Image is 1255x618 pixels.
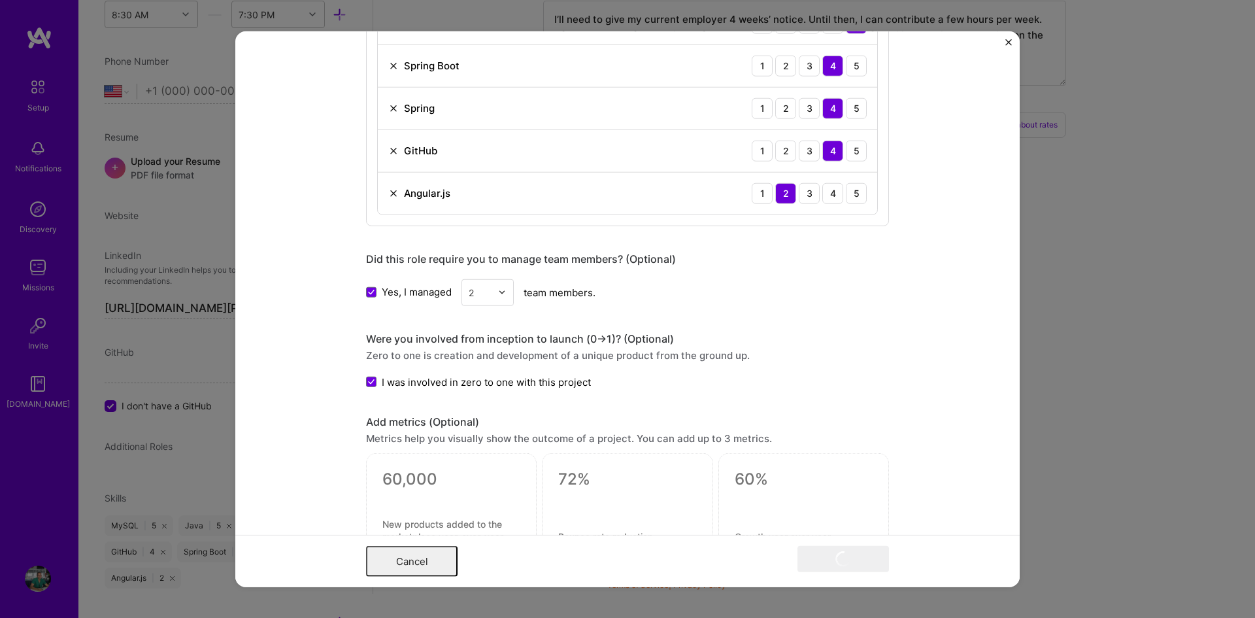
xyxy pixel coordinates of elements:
div: 1 [752,55,773,76]
button: Close [1005,39,1012,52]
span: I was involved in zero to one with this project [382,375,591,388]
img: Remove [388,188,399,198]
div: team members. [366,279,889,305]
div: 2 [775,55,796,76]
div: Spring [404,101,435,115]
div: Were you involved from inception to launch (0 -> 1)? (Optional) [366,332,889,345]
div: Spring Boot [404,59,460,73]
div: 2 [775,140,796,161]
div: 5 [846,97,867,118]
div: Metrics help you visually show the outcome of a project. You can add up to 3 metrics. [366,432,889,445]
div: 1 [752,97,773,118]
div: Zero to one is creation and development of a unique product from the ground up. [366,348,889,362]
div: 3 [799,97,820,118]
img: drop icon [498,288,506,296]
div: 4 [822,182,843,203]
div: 1 [752,182,773,203]
img: Remove [388,60,399,71]
div: 2 [775,182,796,203]
div: 3 [799,182,820,203]
div: Angular.js [404,186,450,200]
button: Cancel [366,546,458,577]
div: 2 [775,97,796,118]
div: 5 [846,55,867,76]
div: 4 [822,97,843,118]
div: 4 [822,55,843,76]
img: Remove [388,145,399,156]
div: 1 [752,140,773,161]
span: Yes, I managed [382,285,452,299]
div: 3 [799,140,820,161]
div: Add metrics (Optional) [366,415,889,429]
div: Did this role require you to manage team members? (Optional) [366,252,889,266]
div: 3 [799,55,820,76]
div: 5 [846,182,867,203]
div: 4 [822,140,843,161]
div: GitHub [404,144,437,158]
img: Remove [388,103,399,113]
div: 5 [846,140,867,161]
